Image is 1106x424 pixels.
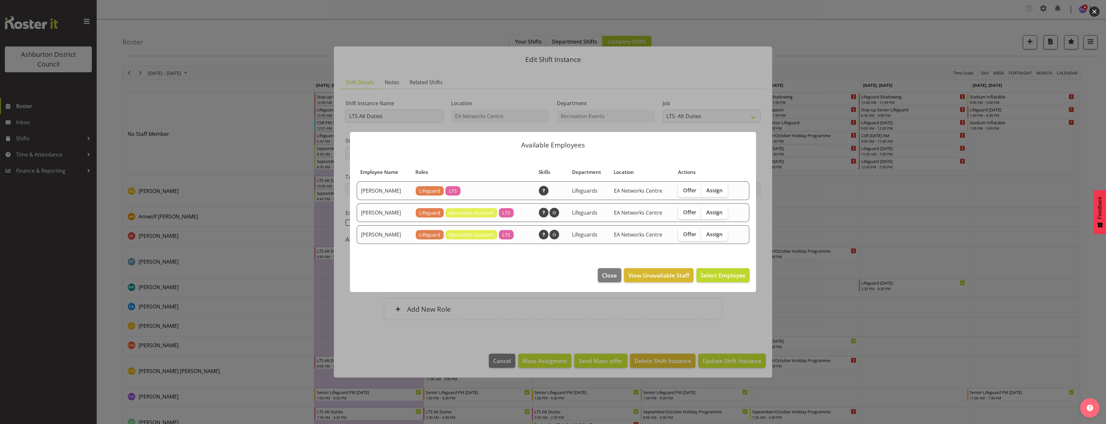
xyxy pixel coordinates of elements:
span: Offer [683,231,696,237]
div: Skills [538,168,564,176]
button: Close [598,268,621,282]
span: View Unavailable Staff [628,271,689,279]
td: [PERSON_NAME] [357,181,412,200]
div: Department [572,168,606,176]
div: Employee Name [360,168,408,176]
div: Actions [678,168,736,176]
div: Location [614,168,671,176]
span: Recreation Assistant [449,209,493,217]
button: Select Employee [696,268,750,282]
span: Lifeguards [572,209,597,216]
span: Lifeguards [572,187,597,194]
span: LTS [502,209,510,217]
span: Close [602,271,617,279]
span: Feedback [1097,197,1103,219]
span: Assign [706,209,723,216]
span: Lifeguards [572,231,597,238]
span: Lifeguard [419,187,440,195]
td: [PERSON_NAME] [357,203,412,222]
span: Recreation Assistant [449,231,493,238]
img: help-xxl-2.png [1087,405,1093,411]
span: EA Networks Centre [614,209,662,216]
span: Assign [706,187,723,194]
div: Roles [415,168,531,176]
span: LTS [502,231,510,238]
span: Offer [683,209,696,216]
span: Offer [683,187,696,194]
button: View Unavailable Staff [624,268,693,282]
td: [PERSON_NAME] [357,225,412,244]
span: EA Networks Centre [614,187,662,194]
p: Available Employees [356,142,750,148]
span: EA Networks Centre [614,231,662,238]
span: LTS [449,187,457,195]
span: Lifeguard [419,231,440,238]
button: Feedback - Show survey [1094,190,1106,234]
span: Lifeguard [419,209,440,217]
span: Assign [706,231,723,237]
span: Select Employee [701,271,745,279]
